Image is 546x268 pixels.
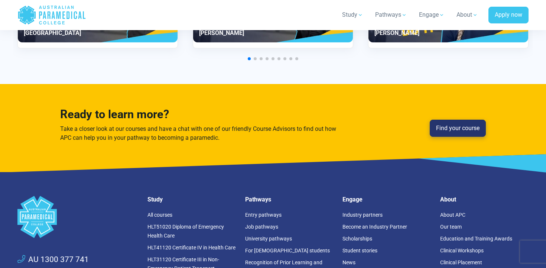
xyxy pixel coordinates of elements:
[245,224,278,230] a: Job pathways
[254,57,257,60] span: Go to slide 2
[440,248,484,254] a: Clinical Workshops
[147,224,224,239] a: HLT51020 Diploma of Emergency Health Care
[245,196,334,203] h5: Pathways
[272,57,274,60] span: Go to slide 5
[245,236,292,242] a: University pathways
[60,125,341,142] p: Take a closer look at our courses and have a chat with one of our friendly Course Advisors to fin...
[277,57,280,60] span: Go to slide 6
[245,248,330,254] a: For [DEMOGRAPHIC_DATA] students
[147,212,172,218] a: All courses
[289,57,292,60] span: Go to slide 8
[342,212,383,218] a: Industry partners
[342,259,355,265] a: News
[17,196,139,238] a: Space
[440,196,529,203] h5: About
[283,57,286,60] span: Go to slide 7
[147,245,235,251] a: HLT41120 Certificate IV in Health Care
[260,57,263,60] span: Go to slide 3
[342,248,377,254] a: Student stories
[440,212,465,218] a: About APC
[17,254,89,266] a: AU 1300 377 741
[245,212,282,218] a: Entry pathways
[430,120,486,137] a: Find your course
[440,236,512,242] a: Education and Training Awards
[147,196,236,203] h5: Study
[342,224,407,230] a: Become an Industry Partner
[440,259,482,265] a: Clinical Placement
[342,236,372,242] a: Scholarships
[295,57,298,60] span: Go to slide 9
[248,57,251,60] span: Go to slide 1
[342,196,431,203] h5: Engage
[60,108,341,122] h3: Ready to learn more?
[266,57,269,60] span: Go to slide 4
[440,224,462,230] a: Our team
